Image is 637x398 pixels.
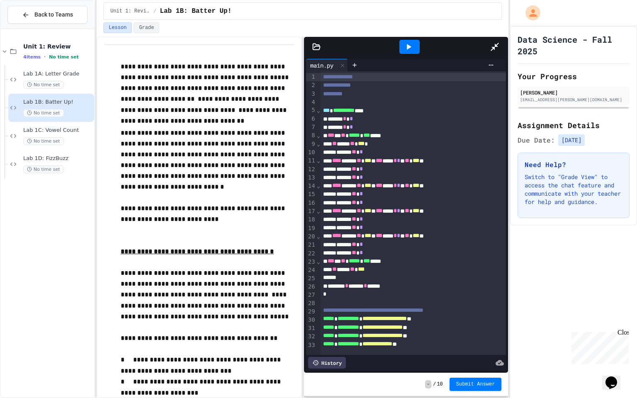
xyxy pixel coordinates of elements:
h1: Data Science - Fall 2025 [518,34,630,57]
div: 25 [306,274,316,283]
div: 18 [306,216,316,224]
div: 4 [306,98,316,107]
span: Unit 1: Review [110,8,150,15]
div: 27 [306,291,316,299]
iframe: chat widget [602,365,629,390]
div: 33 [306,341,316,349]
div: 9 [306,140,316,148]
div: 15 [306,190,316,199]
button: Back to Teams [7,6,88,24]
div: main.py [306,59,348,71]
span: No time set [23,81,64,89]
span: Fold line [316,107,321,114]
div: 21 [306,241,316,249]
div: 16 [306,199,316,207]
span: No time set [23,165,64,173]
div: 5 [306,106,316,114]
div: 2 [306,81,316,90]
div: 6 [306,115,316,123]
span: Lab 1C: Vowel Count [23,127,92,134]
div: 23 [306,258,316,266]
span: [DATE] [558,134,585,146]
span: Fold line [316,157,321,164]
span: Lab 1B: Batter Up! [160,6,231,16]
span: Fold line [316,182,321,189]
span: Fold line [316,258,321,265]
span: Fold line [316,233,321,240]
div: 14 [306,182,316,190]
div: main.py [306,61,338,70]
span: Lab 1D: FizzBuzz [23,155,92,162]
span: Fold line [316,132,321,139]
span: No time set [23,137,64,145]
div: Chat with us now!Close [3,3,57,53]
span: Unit 1: Review [23,43,92,50]
div: 7 [306,123,316,131]
div: 22 [306,250,316,258]
span: / [153,8,156,15]
span: - [425,380,431,388]
div: [PERSON_NAME] [520,89,627,96]
span: • [44,53,46,60]
div: 8 [306,131,316,140]
span: Due Date: [518,135,555,145]
button: Lesson [103,22,132,33]
span: Fold line [316,208,321,214]
div: 24 [306,266,316,274]
button: Grade [134,22,159,33]
h2: Your Progress [518,70,630,82]
span: Submit Answer [456,381,495,388]
div: My Account [517,3,542,22]
div: 13 [306,174,316,182]
div: 20 [306,233,316,241]
h2: Assignment Details [518,119,630,131]
div: 26 [306,283,316,291]
span: / [433,381,436,388]
div: 30 [306,316,316,324]
span: No time set [23,109,64,117]
span: Lab 1B: Batter Up! [23,99,92,106]
span: Lab 1A: Letter Grade [23,70,92,78]
button: Submit Answer [450,378,502,391]
div: 1 [306,73,316,81]
h3: Need Help? [525,160,622,170]
div: 10 [306,148,316,157]
div: 19 [306,224,316,233]
span: No time set [49,54,79,60]
div: 29 [306,308,316,316]
span: 4 items [23,54,41,60]
div: 32 [306,332,316,341]
div: 12 [306,165,316,174]
iframe: chat widget [568,329,629,364]
div: 3 [306,90,316,98]
p: Switch to "Grade View" to access the chat feature and communicate with your teacher for help and ... [525,173,622,206]
span: Back to Teams [34,10,73,19]
div: 17 [306,207,316,216]
div: 28 [306,299,316,308]
div: 11 [306,157,316,165]
div: [EMAIL_ADDRESS][PERSON_NAME][DOMAIN_NAME] [520,97,627,103]
div: History [308,357,346,369]
span: 10 [437,381,442,388]
span: Fold line [316,141,321,147]
div: 31 [306,324,316,332]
